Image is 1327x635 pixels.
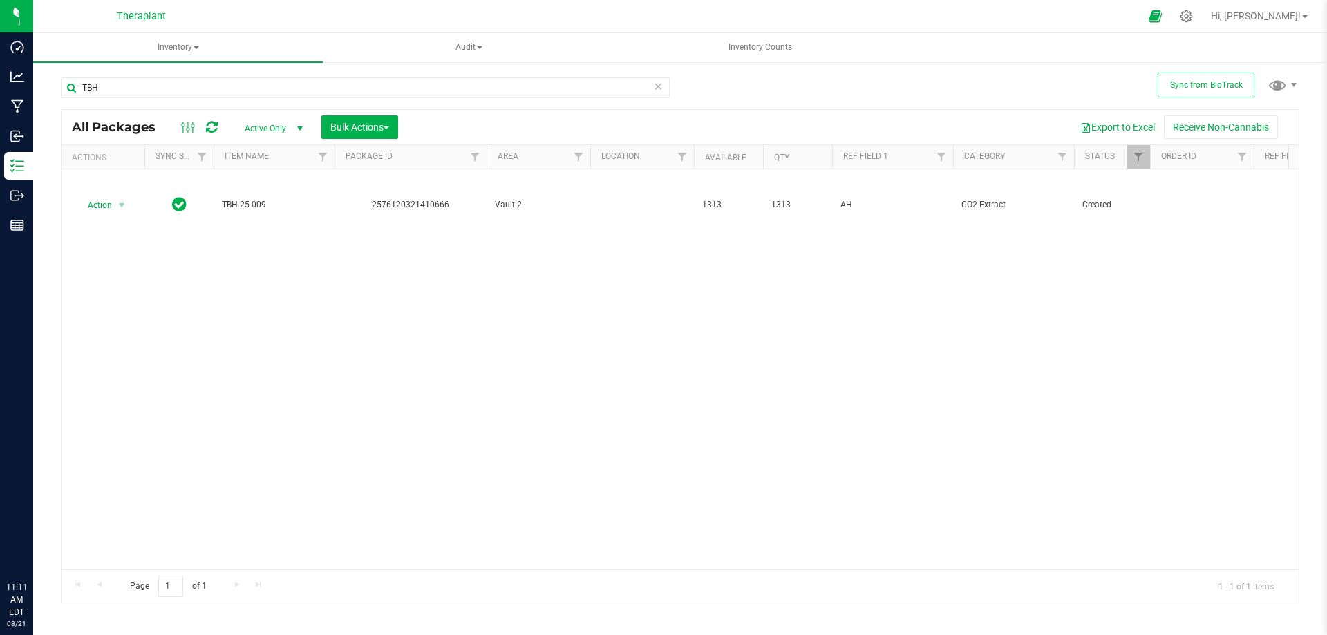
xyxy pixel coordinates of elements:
[671,145,694,169] a: Filter
[774,153,789,162] a: Qty
[10,99,24,113] inline-svg: Manufacturing
[705,153,746,162] a: Available
[1231,145,1254,169] a: Filter
[10,218,24,232] inline-svg: Reports
[1211,10,1301,21] span: Hi, [PERSON_NAME]!
[1161,151,1196,161] a: Order Id
[33,33,323,62] a: Inventory
[1170,80,1243,90] span: Sync from BioTrack
[495,198,582,211] span: Vault 2
[1265,151,1310,161] a: Ref Field 2
[321,115,398,139] button: Bulk Actions
[10,70,24,84] inline-svg: Analytics
[1085,151,1115,161] a: Status
[172,195,187,214] span: In Sync
[1164,115,1278,139] button: Receive Non-Cannabis
[1082,198,1142,211] span: Created
[346,151,393,161] a: Package ID
[1051,145,1074,169] a: Filter
[961,198,1066,211] span: CO2 Extract
[653,77,663,95] span: Clear
[710,41,811,53] span: Inventory Counts
[10,129,24,143] inline-svg: Inbound
[225,151,269,161] a: Item Name
[117,10,166,22] span: Theraplant
[72,120,169,135] span: All Packages
[771,198,824,211] span: 1313
[840,198,945,211] span: AH
[1207,576,1285,596] span: 1 - 1 of 1 items
[464,145,487,169] a: Filter
[1178,10,1195,23] div: Manage settings
[615,33,905,62] a: Inventory Counts
[324,33,614,62] a: Audit
[1127,145,1150,169] a: Filter
[930,145,953,169] a: Filter
[325,34,613,61] span: Audit
[191,145,214,169] a: Filter
[567,145,590,169] a: Filter
[14,524,55,566] iframe: Resource center
[158,576,183,597] input: 1
[10,159,24,173] inline-svg: Inventory
[72,153,139,162] div: Actions
[10,189,24,202] inline-svg: Outbound
[601,151,640,161] a: Location
[330,122,389,133] span: Bulk Actions
[10,40,24,54] inline-svg: Dashboard
[1071,115,1164,139] button: Export to Excel
[61,77,670,98] input: Search Package ID, Item Name, SKU, Lot or Part Number...
[702,198,755,211] span: 1313
[964,151,1005,161] a: Category
[6,618,27,629] p: 08/21
[156,151,209,161] a: Sync Status
[75,196,113,215] span: Action
[843,151,888,161] a: Ref Field 1
[113,196,131,215] span: select
[498,151,518,161] a: Area
[1140,3,1171,30] span: Open Ecommerce Menu
[312,145,335,169] a: Filter
[332,198,489,211] div: 2576120321410666
[41,522,57,539] iframe: Resource center unread badge
[222,198,326,211] span: TBH-25-009
[1158,73,1254,97] button: Sync from BioTrack
[118,576,218,597] span: Page of 1
[6,581,27,618] p: 11:11 AM EDT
